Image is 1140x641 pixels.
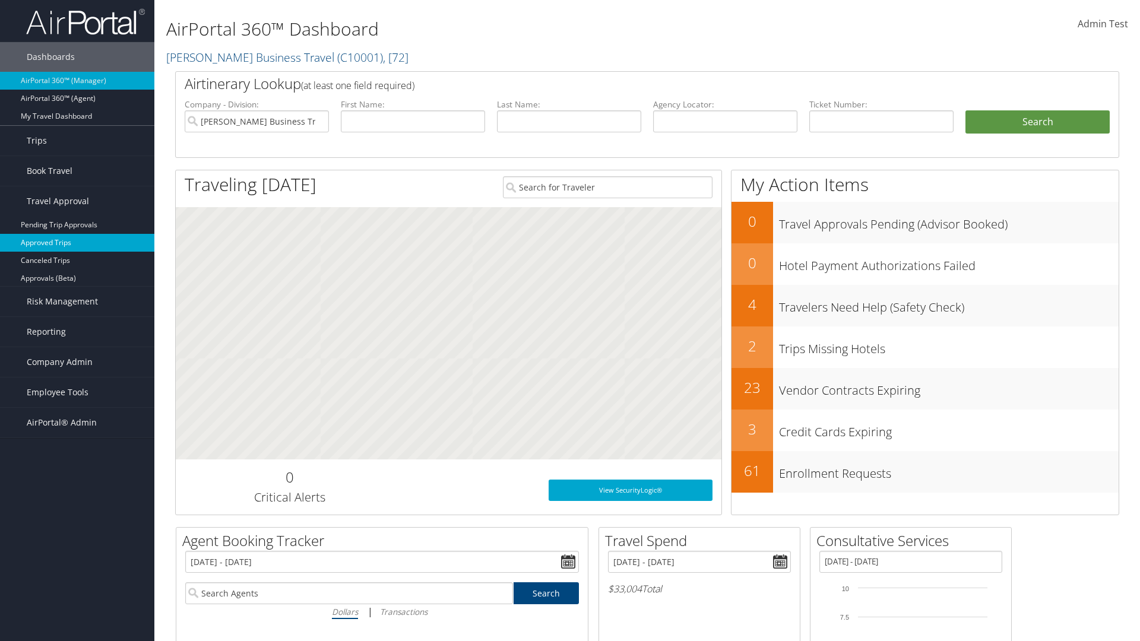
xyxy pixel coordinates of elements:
tspan: 10 [842,585,849,592]
a: 0Travel Approvals Pending (Advisor Booked) [731,202,1119,243]
span: (at least one field required) [301,79,414,92]
span: Trips [27,126,47,156]
h2: 2 [731,336,773,356]
a: 23Vendor Contracts Expiring [731,368,1119,410]
h3: Vendor Contracts Expiring [779,376,1119,399]
span: $33,004 [608,582,642,595]
i: Dollars [332,606,358,617]
button: Search [965,110,1110,134]
h3: Enrollment Requests [779,459,1119,482]
h3: Trips Missing Hotels [779,335,1119,357]
h2: 0 [185,467,394,487]
span: Reporting [27,317,66,347]
h2: 0 [731,211,773,231]
h1: Traveling [DATE] [185,172,316,197]
h1: My Action Items [731,172,1119,197]
img: airportal-logo.png [26,8,145,36]
span: , [ 72 ] [383,49,408,65]
label: First Name: [341,99,485,110]
a: View SecurityLogic® [549,480,712,501]
span: Travel Approval [27,186,89,216]
a: [PERSON_NAME] Business Travel [166,49,408,65]
span: Risk Management [27,287,98,316]
a: 4Travelers Need Help (Safety Check) [731,285,1119,326]
h2: 4 [731,294,773,315]
span: Dashboards [27,42,75,72]
h2: Travel Spend [605,531,800,551]
a: Admin Test [1078,6,1128,43]
label: Ticket Number: [809,99,954,110]
h2: Consultative Services [816,531,1011,551]
a: 3Credit Cards Expiring [731,410,1119,451]
label: Last Name: [497,99,641,110]
h2: 61 [731,461,773,481]
tspan: 7.5 [840,614,849,621]
label: Agency Locator: [653,99,797,110]
label: Company - Division: [185,99,329,110]
h3: Credit Cards Expiring [779,418,1119,440]
h2: 0 [731,253,773,273]
div: | [185,604,579,619]
i: Transactions [380,606,427,617]
span: AirPortal® Admin [27,408,97,437]
a: 61Enrollment Requests [731,451,1119,493]
h3: Critical Alerts [185,489,394,506]
span: Admin Test [1078,17,1128,30]
span: ( C10001 ) [337,49,383,65]
span: Book Travel [27,156,72,186]
h2: Agent Booking Tracker [182,531,588,551]
h2: Airtinerary Lookup [185,74,1031,94]
span: Employee Tools [27,377,88,407]
h3: Hotel Payment Authorizations Failed [779,252,1119,274]
input: Search Agents [185,582,513,604]
h6: Total [608,582,791,595]
h3: Travel Approvals Pending (Advisor Booked) [779,210,1119,233]
h3: Travelers Need Help (Safety Check) [779,293,1119,316]
a: 2Trips Missing Hotels [731,326,1119,368]
h2: 23 [731,377,773,398]
a: 0Hotel Payment Authorizations Failed [731,243,1119,285]
input: Search for Traveler [503,176,712,198]
span: Company Admin [27,347,93,377]
h2: 3 [731,419,773,439]
h1: AirPortal 360™ Dashboard [166,17,807,42]
a: Search [514,582,579,604]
